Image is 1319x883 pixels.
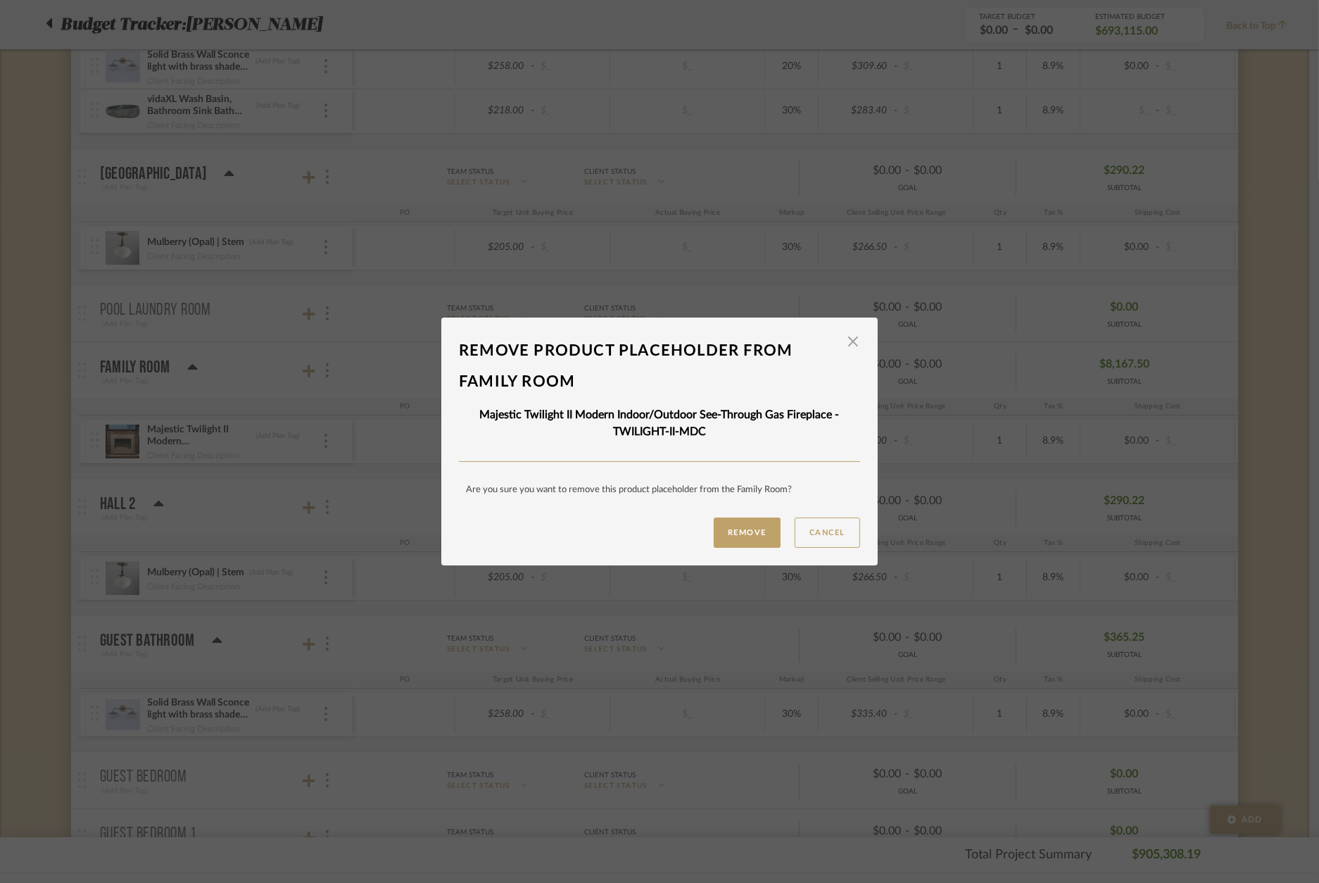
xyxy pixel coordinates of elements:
div: Are you sure you want to remove this product placeholder from the Family Room ? [459,483,860,497]
button: Remove [714,518,781,548]
b: Majestic Twilight II Modern Indoor/Outdoor See-Through Gas Fireplace - TWILIGHT-II-MDC [480,409,840,437]
div: Remove product placeholder From Family Room [459,335,860,397]
button: Close [839,328,867,356]
button: Cancel [795,518,860,548]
